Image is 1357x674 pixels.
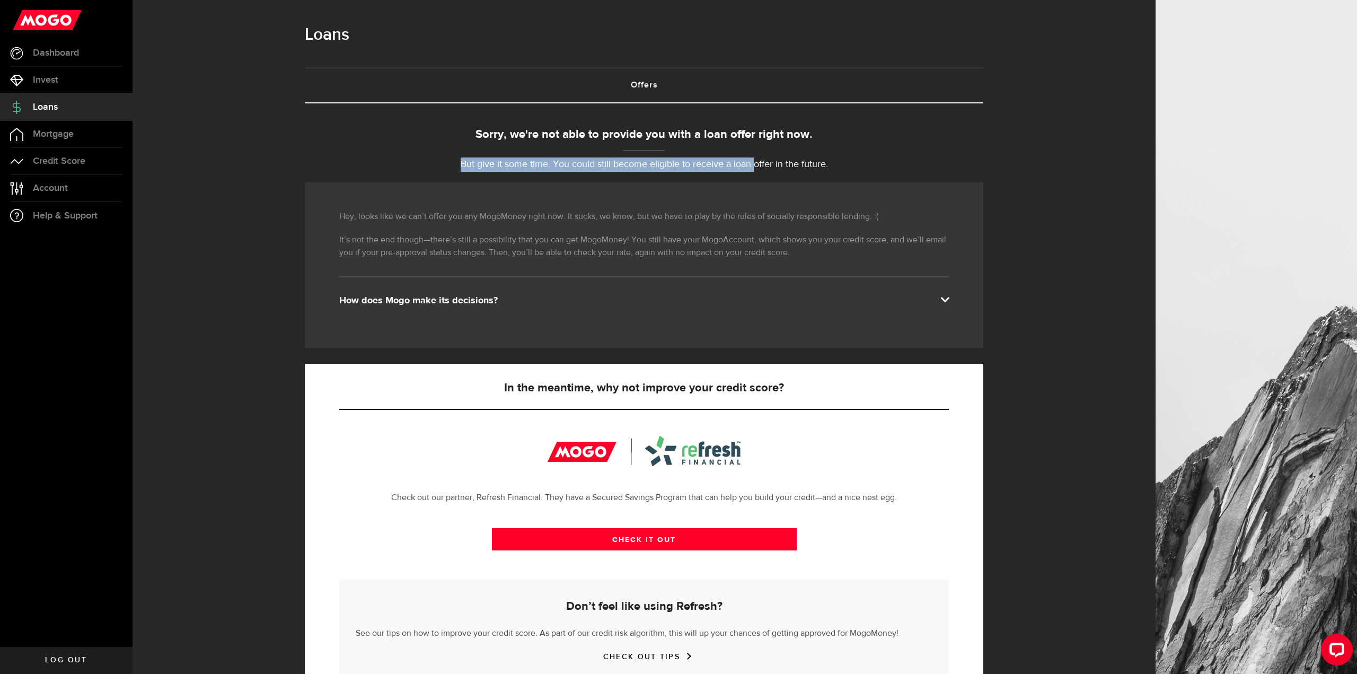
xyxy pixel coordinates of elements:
[33,129,74,139] span: Mortgage
[33,48,79,58] span: Dashboard
[603,652,685,661] a: CHECK OUT TIPS
[33,156,85,166] span: Credit Score
[305,157,983,172] p: But give it some time. You could still become eligible to receive a loan offer in the future.
[33,75,58,85] span: Invest
[492,528,797,550] a: CHECK IT OUT
[339,294,949,307] div: How does Mogo make its decisions?
[45,657,87,664] span: Log out
[339,492,949,504] p: Check out our partner, Refresh Financial. They have a Secured Savings Program that can help you b...
[305,67,983,103] ul: Tabs Navigation
[33,183,68,193] span: Account
[339,234,949,259] p: It’s not the end though—there’s still a possibility that you can get MogoMoney! You still have yo...
[33,102,58,112] span: Loans
[305,21,983,49] h1: Loans
[339,211,949,223] p: Hey, looks like we can’t offer you any MogoMoney right now. It sucks, we know, but we have to pla...
[305,68,983,102] a: Offers
[305,126,983,144] div: Sorry, we're not able to provide you with a loan offer right now.
[356,600,932,613] h5: Don’t feel like using Refresh?
[33,211,98,221] span: Help & Support
[356,625,932,640] p: See our tips on how to improve your credit score. As part of our credit risk algorithm, this will...
[339,382,949,395] h5: In the meantime, why not improve your credit score?
[1312,629,1357,674] iframe: LiveChat chat widget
